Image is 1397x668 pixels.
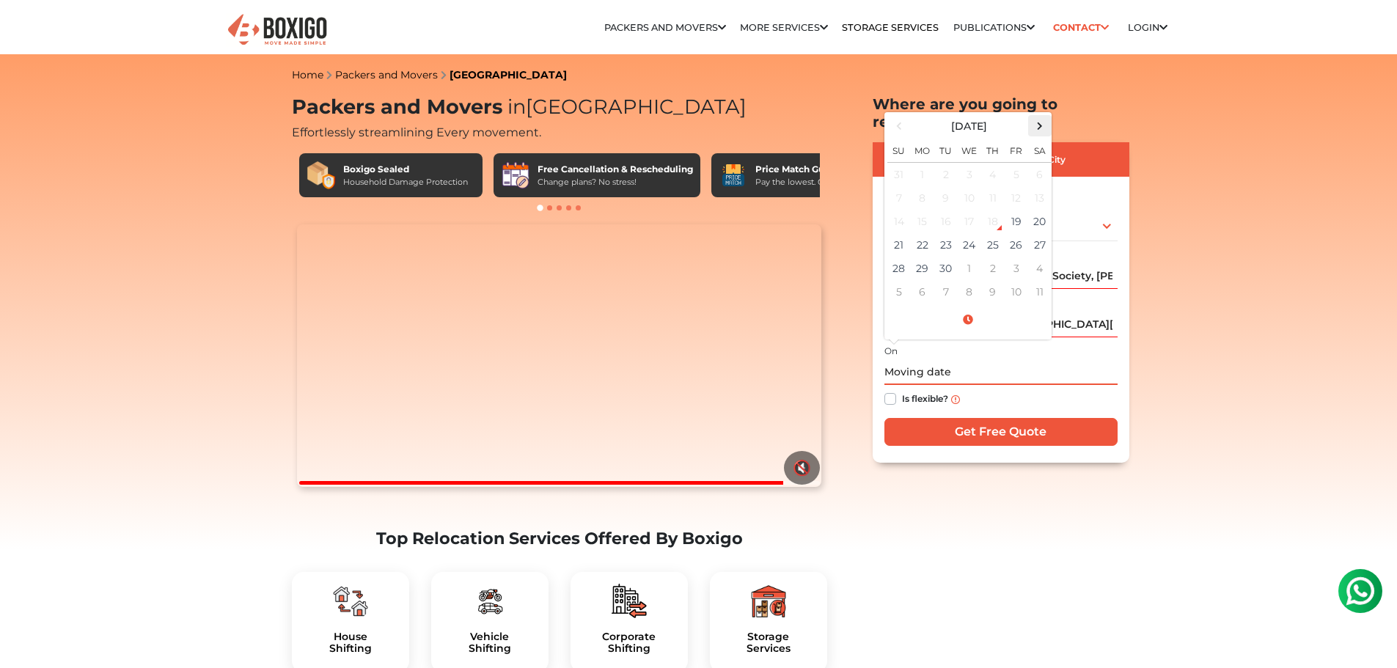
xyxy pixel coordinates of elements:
div: Pay the lowest. Guaranteed! [755,176,867,188]
a: StorageServices [722,631,815,656]
a: More services [740,22,828,33]
th: Th [981,136,1005,163]
img: whatsapp-icon.svg [15,15,44,44]
input: Moving date [884,359,1118,385]
img: boxigo_packers_and_movers_plan [751,584,786,619]
th: Su [887,136,911,163]
a: Home [292,68,323,81]
img: info [951,395,960,404]
div: 18 [982,210,1004,232]
h5: House Shifting [304,631,397,656]
div: Household Damage Protection [343,176,468,188]
th: Fr [1005,136,1028,163]
div: Change plans? No stress! [538,176,693,188]
span: Previous Month [889,116,909,136]
a: Contact [1049,16,1114,39]
img: Boxigo [226,12,329,48]
a: HouseShifting [304,631,397,656]
img: Price Match Guarantee [719,161,748,190]
th: We [958,136,981,163]
a: Packers and Movers [604,22,726,33]
label: On [884,345,898,358]
a: Packers and Movers [335,68,438,81]
button: 🔇 [784,451,820,485]
img: boxigo_packers_and_movers_plan [333,584,368,619]
th: Sa [1028,136,1052,163]
h5: Corporate Shifting [582,631,676,656]
img: boxigo_packers_and_movers_plan [472,584,507,619]
h5: Vehicle Shifting [443,631,537,656]
a: [GEOGRAPHIC_DATA] [450,68,567,81]
a: Login [1128,22,1167,33]
a: Publications [953,22,1035,33]
h2: Where are you going to relocate? [873,95,1129,131]
th: Tu [934,136,958,163]
h2: Top Relocation Services Offered By Boxigo [292,529,827,548]
div: Free Cancellation & Rescheduling [538,163,693,176]
img: boxigo_packers_and_movers_plan [612,584,647,619]
th: Mo [911,136,934,163]
video: Your browser does not support the video tag. [297,224,821,487]
a: VehicleShifting [443,631,537,656]
a: Storage Services [842,22,939,33]
a: Select Time [887,313,1049,326]
span: in [507,95,526,119]
h5: Storage Services [722,631,815,656]
span: [GEOGRAPHIC_DATA] [502,95,747,119]
div: Price Match Guarantee [755,163,867,176]
label: Is flexible? [902,390,948,405]
span: Effortlessly streamlining Every movement. [292,125,541,139]
img: Free Cancellation & Rescheduling [501,161,530,190]
h1: Packers and Movers [292,95,827,120]
input: Get Free Quote [884,418,1118,446]
div: Boxigo Sealed [343,163,468,176]
th: Select Month [911,115,1028,136]
img: Boxigo Sealed [307,161,336,190]
a: CorporateShifting [582,631,676,656]
span: Next Month [1030,116,1049,136]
